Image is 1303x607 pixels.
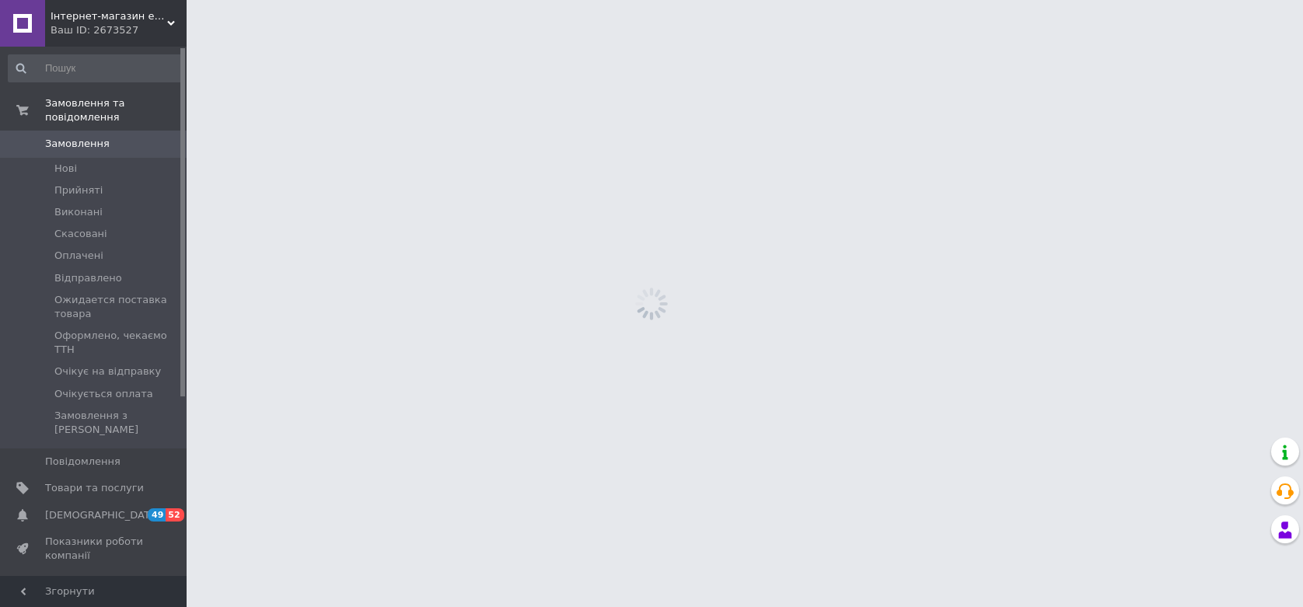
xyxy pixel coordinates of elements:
span: Замовлення та повідомлення [45,96,187,124]
span: Товари та послуги [45,481,144,495]
span: Оплачені [54,249,103,263]
span: Ожидается поставка товара [54,293,181,321]
span: [DEMOGRAPHIC_DATA] [45,508,160,522]
span: Виконані [54,205,103,219]
span: Повідомлення [45,455,121,469]
span: Нові [54,162,77,176]
span: Очікується оплата [54,387,153,401]
span: Відправлено [54,271,122,285]
span: 52 [166,508,183,522]
span: Інтернет-магазин електроніки та аксесуарів "Ugreen Україна" [51,9,167,23]
div: Ваш ID: 2673527 [51,23,187,37]
span: Замовлення з [PERSON_NAME] [54,409,181,437]
span: Скасовані [54,227,107,241]
span: Показники роботи компанії [45,535,144,563]
span: Прийняті [54,183,103,197]
span: 49 [148,508,166,522]
span: Оформлено, чекаємо ТТН [54,329,181,357]
input: Пошук [8,54,183,82]
span: Очікує на відправку [54,365,161,379]
span: Замовлення [45,137,110,151]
